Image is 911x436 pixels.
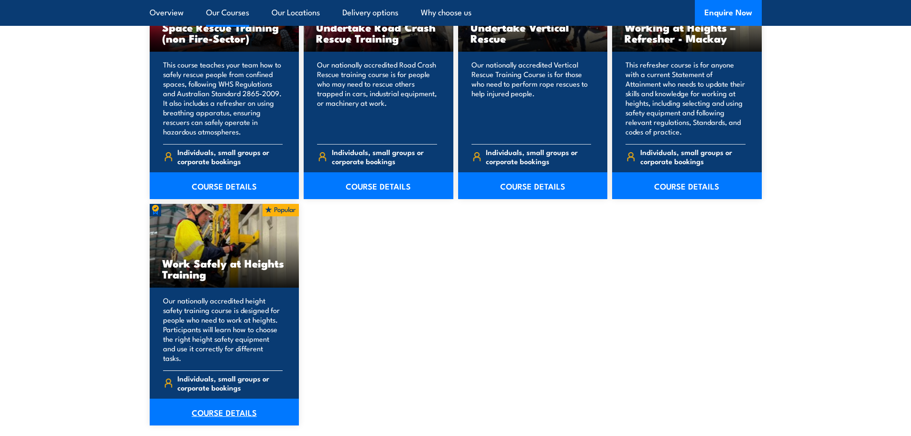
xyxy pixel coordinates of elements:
[177,374,283,392] span: Individuals, small groups or corporate bookings
[316,22,441,44] h3: Undertake Road Crash Rescue Training
[150,399,299,425] a: COURSE DETAILS
[458,172,608,199] a: COURSE DETAILS
[150,172,299,199] a: COURSE DETAILS
[472,60,592,136] p: Our nationally accredited Vertical Rescue Training Course is for those who need to perform rope r...
[332,147,437,166] span: Individuals, small groups or corporate bookings
[304,172,453,199] a: COURSE DETAILS
[640,147,746,166] span: Individuals, small groups or corporate bookings
[162,11,287,44] h3: Undertake Confined Space Rescue Training (non Fire-Sector)
[163,60,283,136] p: This course teaches your team how to safely rescue people from confined spaces, following WHS Reg...
[625,22,749,44] h3: Working at Heights – Refresher - Mackay
[471,22,595,44] h3: Undertake Vertical Rescue
[163,296,283,363] p: Our nationally accredited height safety training course is designed for people who need to work a...
[486,147,591,166] span: Individuals, small groups or corporate bookings
[162,257,287,279] h3: Work Safely at Heights Training
[317,60,437,136] p: Our nationally accredited Road Crash Rescue training course is for people who may need to rescue ...
[177,147,283,166] span: Individuals, small groups or corporate bookings
[612,172,762,199] a: COURSE DETAILS
[626,60,746,136] p: This refresher course is for anyone with a current Statement of Attainment who needs to update th...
